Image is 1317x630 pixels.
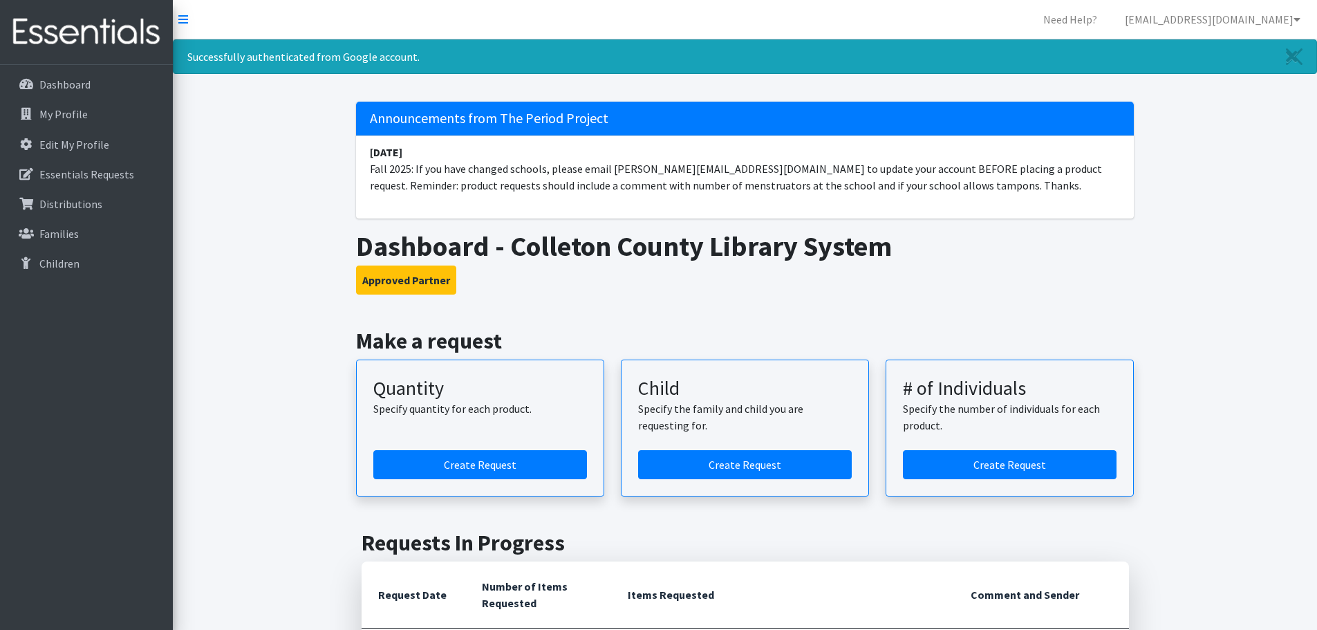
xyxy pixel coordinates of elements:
p: Edit My Profile [39,138,109,151]
p: Essentials Requests [39,167,134,181]
p: Children [39,257,80,270]
a: My Profile [6,100,167,128]
a: Create a request by number of individuals [903,450,1117,479]
img: HumanEssentials [6,9,167,55]
th: Comment and Sender [954,562,1129,629]
li: Fall 2025: If you have changed schools, please email [PERSON_NAME][EMAIL_ADDRESS][DOMAIN_NAME] to... [356,136,1134,202]
p: Distributions [39,197,102,211]
a: Edit My Profile [6,131,167,158]
button: Approved Partner [356,266,456,295]
h3: Quantity [373,377,587,400]
a: Close [1272,40,1316,73]
p: Families [39,227,79,241]
h2: Make a request [356,328,1134,354]
h5: Announcements from The Period Project [356,102,1134,136]
h3: # of Individuals [903,377,1117,400]
a: Distributions [6,190,167,218]
a: Need Help? [1032,6,1108,33]
h3: Child [638,377,852,400]
a: Create a request for a child or family [638,450,852,479]
a: [EMAIL_ADDRESS][DOMAIN_NAME] [1114,6,1311,33]
a: Families [6,220,167,248]
a: Create a request by quantity [373,450,587,479]
th: Request Date [362,562,465,629]
a: Children [6,250,167,277]
p: My Profile [39,107,88,121]
h1: Dashboard - Colleton County Library System [356,230,1134,263]
p: Specify the number of individuals for each product. [903,400,1117,434]
p: Specify the family and child you are requesting for. [638,400,852,434]
p: Specify quantity for each product. [373,400,587,417]
p: Dashboard [39,77,91,91]
a: Essentials Requests [6,160,167,188]
strong: [DATE] [370,145,402,159]
th: Items Requested [611,562,954,629]
h2: Requests In Progress [362,530,1129,556]
a: Dashboard [6,71,167,98]
div: Successfully authenticated from Google account. [173,39,1317,74]
th: Number of Items Requested [465,562,612,629]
